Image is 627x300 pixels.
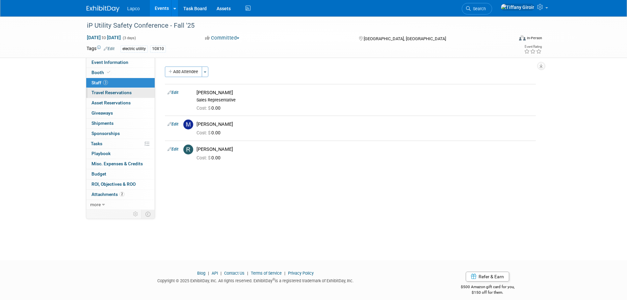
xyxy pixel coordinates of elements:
[119,192,124,197] span: 2
[91,171,106,177] span: Budget
[196,97,533,103] div: Sales Representative
[91,70,112,75] span: Booth
[87,276,425,284] div: Copyright © 2025 ExhibitDay, Inc. All rights reserved. ExhibitDay is a registered trademark of Ex...
[364,36,446,41] span: [GEOGRAPHIC_DATA], [GEOGRAPHIC_DATA]
[206,271,211,276] span: |
[203,35,242,41] button: Committed
[86,190,155,200] a: Attachments2
[524,45,542,48] div: Event Rating
[86,58,155,68] a: Event Information
[212,271,218,276] a: API
[224,271,245,276] a: Contact Us
[183,120,193,129] img: M.jpg
[196,155,211,160] span: Cost: $
[86,169,155,179] a: Budget
[471,6,486,11] span: Search
[91,141,102,146] span: Tasks
[183,145,193,154] img: R.jpg
[141,210,155,218] td: Toggle Event Tabs
[283,271,287,276] span: |
[196,121,533,127] div: [PERSON_NAME]
[91,121,114,126] span: Shipments
[86,98,155,108] a: Asset Reservations
[91,151,111,156] span: Playbook
[462,3,492,14] a: Search
[87,35,121,41] span: [DATE] [DATE]
[434,280,541,295] div: $500 Amazon gift card for you,
[288,271,314,276] a: Privacy Policy
[85,20,504,32] div: iP Utility Safety Conference - Fall '25
[91,161,143,166] span: Misc. Expenses & Credits
[196,146,533,152] div: [PERSON_NAME]
[86,129,155,139] a: Sponsorships
[87,45,115,53] td: Tags
[86,179,155,189] a: ROI, Objectives & ROO
[120,45,148,52] div: electric utility
[219,271,223,276] span: |
[196,105,223,111] span: 0.00
[168,90,178,95] a: Edit
[86,108,155,118] a: Giveaways
[501,4,535,11] img: Tiffany Giroir
[273,278,275,281] sup: ®
[87,6,119,12] img: ExhibitDay
[165,67,202,77] button: Add Attendee
[196,155,223,160] span: 0.00
[91,181,136,187] span: ROI, Objectives & ROO
[91,80,108,85] span: Staff
[86,68,155,78] a: Booth
[122,36,136,40] span: (3 days)
[86,78,155,88] a: Staff3
[86,119,155,128] a: Shipments
[90,202,101,207] span: more
[197,271,205,276] a: Blog
[86,159,155,169] a: Misc. Expenses & Credits
[466,272,509,282] a: Refer & Earn
[196,130,211,135] span: Cost: $
[91,192,124,197] span: Attachments
[251,271,282,276] a: Terms of Service
[434,290,541,295] div: $150 off for them.
[127,6,140,11] span: Lapco
[91,110,113,116] span: Giveaways
[168,147,178,151] a: Edit
[246,271,250,276] span: |
[101,35,107,40] span: to
[107,70,110,74] i: Booth reservation complete
[86,149,155,159] a: Playbook
[519,35,526,41] img: Format-Inperson.png
[91,90,132,95] span: Travel Reservations
[104,46,115,51] a: Edit
[475,34,542,44] div: Event Format
[86,200,155,210] a: more
[91,60,128,65] span: Event Information
[527,36,542,41] div: In-Person
[168,122,178,126] a: Edit
[196,90,533,96] div: [PERSON_NAME]
[86,139,155,149] a: Tasks
[103,80,108,85] span: 3
[196,105,211,111] span: Cost: $
[91,100,131,105] span: Asset Reservations
[86,88,155,98] a: Travel Reservations
[91,131,120,136] span: Sponsorships
[196,130,223,135] span: 0.00
[150,45,166,52] div: 10X10
[130,210,142,218] td: Personalize Event Tab Strip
